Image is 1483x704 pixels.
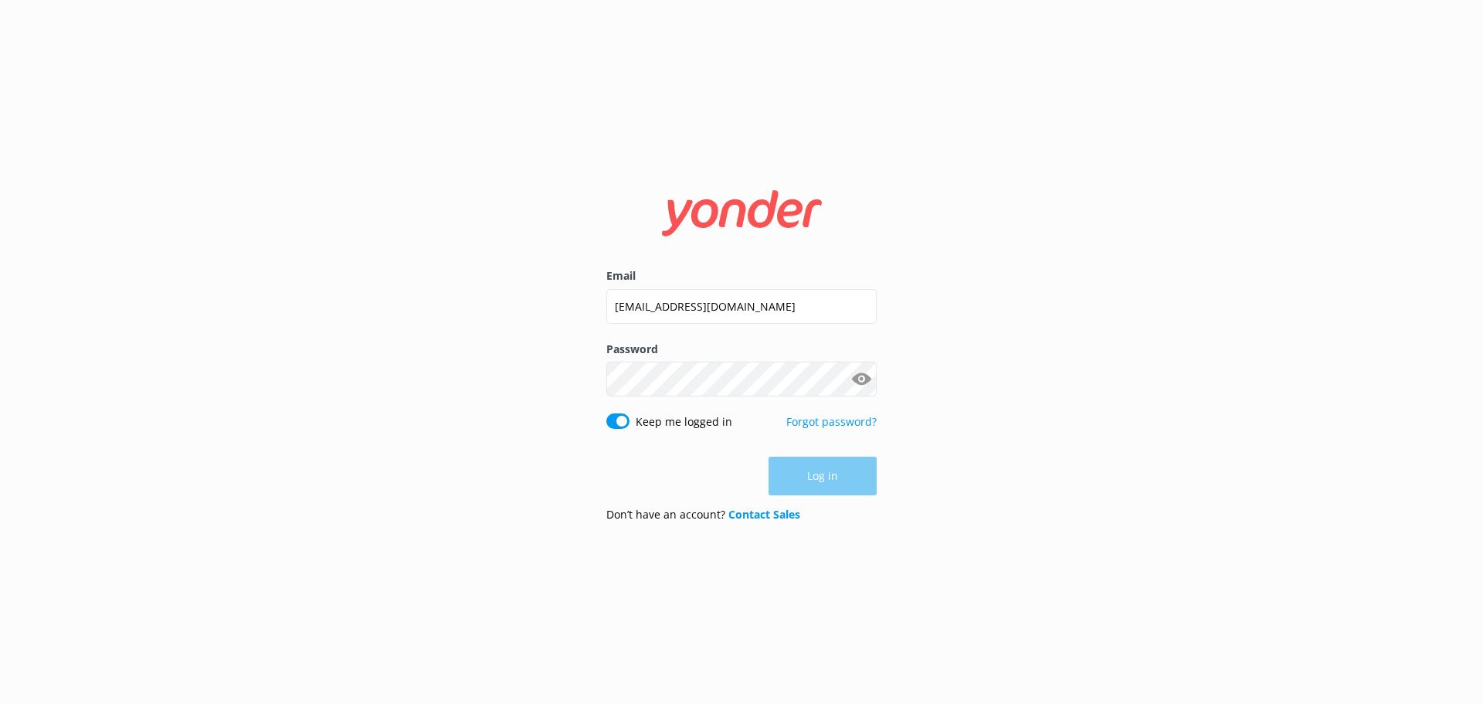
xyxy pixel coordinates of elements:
label: Email [606,267,877,284]
p: Don’t have an account? [606,506,800,523]
label: Keep me logged in [636,413,732,430]
a: Contact Sales [728,507,800,522]
a: Forgot password? [786,414,877,429]
button: Show password [846,364,877,395]
label: Password [606,341,877,358]
input: user@emailaddress.com [606,289,877,324]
